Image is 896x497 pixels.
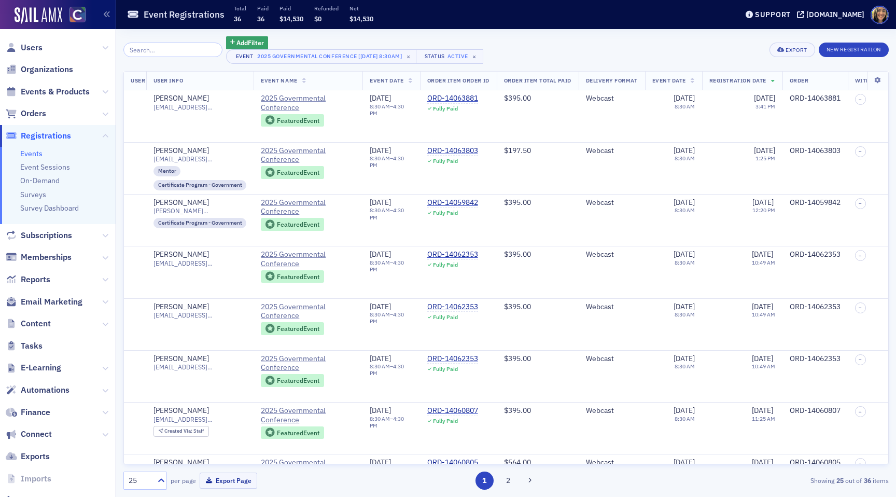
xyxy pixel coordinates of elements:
a: [PERSON_NAME] [153,458,209,467]
span: $197.50 [504,146,531,155]
a: Connect [6,429,52,440]
a: Email Marketing [6,296,82,308]
button: AddFilter [226,36,269,49]
div: Featured Event [277,430,319,436]
a: ORD-14062353 [427,250,478,259]
time: 8:30 AM [675,415,695,422]
div: Certificate Program - Government [153,218,247,228]
span: Memberships [21,252,72,263]
img: SailAMX [15,7,62,24]
span: $395.00 [504,302,531,311]
div: ORD-14063881 [790,94,841,103]
div: ORD-14063803 [790,146,841,156]
time: 4:30 PM [370,206,404,220]
div: Fully Paid [433,314,458,321]
div: Mentor [153,166,181,176]
div: [PERSON_NAME] [153,146,209,156]
time: 8:30 AM [675,363,695,370]
div: 2025 Governmental Conference [[DATE] 8:30am] [257,51,402,61]
span: Add Filter [236,38,264,47]
a: ORD-14060805 [427,458,478,467]
div: Fully Paid [433,366,458,372]
button: StatusActive× [416,49,483,64]
div: Featured Event [261,114,324,127]
a: Events & Products [6,86,90,98]
span: [DATE] [752,406,773,415]
div: Event [234,53,256,60]
div: Webcast [586,354,638,364]
a: [PERSON_NAME] [153,94,209,103]
label: per page [171,476,196,485]
time: 4:30 PM [370,103,404,117]
span: Content [21,318,51,329]
div: Active [447,53,468,60]
div: Fully Paid [433,105,458,112]
p: Paid [257,5,269,12]
span: [DATE] [752,354,773,363]
span: [PERSON_NAME][EMAIL_ADDRESS][DOMAIN_NAME] [153,207,247,215]
time: 8:30 AM [370,259,390,266]
time: 12:20 PM [752,206,775,214]
div: Featured Event [277,378,319,383]
img: SailAMX [69,7,86,23]
span: User Info [153,77,184,84]
button: Export Page [200,473,257,489]
h1: Event Registrations [144,8,225,21]
div: Featured Event [277,118,319,123]
a: Tasks [6,340,43,352]
div: Webcast [586,146,638,156]
span: [DATE] [370,146,391,155]
span: – [859,253,862,259]
span: Tasks [21,340,43,352]
span: – [859,148,862,155]
div: – [370,259,412,273]
span: $395.00 [504,406,531,415]
div: Featured Event [277,326,319,332]
div: Webcast [586,250,638,259]
time: 8:30 AM [370,103,390,110]
span: Organizations [21,64,73,75]
div: Featured Event [261,426,324,439]
a: View Homepage [62,7,86,24]
a: Survey Dashboard [20,203,79,213]
a: On-Demand [20,176,60,185]
span: Connect [21,429,52,440]
a: 2025 Governmental Conference [261,250,355,268]
div: Featured Event [261,270,324,283]
div: – [370,363,412,377]
div: Created Via: Staff [153,426,209,437]
div: Fully Paid [433,210,458,216]
span: [EMAIL_ADDRESS][PERSON_NAME][DOMAIN_NAME] [153,155,247,163]
span: [DATE] [674,354,695,363]
a: ORD-14062353 [427,354,478,364]
button: New Registration [819,43,889,57]
div: ORD-14062353 [790,250,841,259]
input: Search… [123,43,222,57]
div: ORD-14060807 [790,406,841,416]
a: 2025 Governmental Conference [261,302,355,321]
span: [DATE] [674,250,695,259]
span: [DATE] [754,93,775,103]
a: 2025 Governmental Conference [261,94,355,112]
a: Orders [6,108,46,119]
span: [DATE] [370,406,391,415]
time: 4:30 PM [370,363,404,377]
a: Subscriptions [6,230,72,241]
time: 10:49 AM [752,311,775,318]
span: Registration Date [709,77,766,84]
span: $395.00 [504,198,531,207]
time: 4:30 PM [370,311,404,325]
p: Net [349,5,373,12]
span: [DATE] [370,458,391,467]
span: Users [21,42,43,53]
div: [PERSON_NAME] [153,406,209,416]
div: Featured Event [277,222,319,227]
span: [DATE] [674,458,695,467]
span: Subscriptions [21,230,72,241]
